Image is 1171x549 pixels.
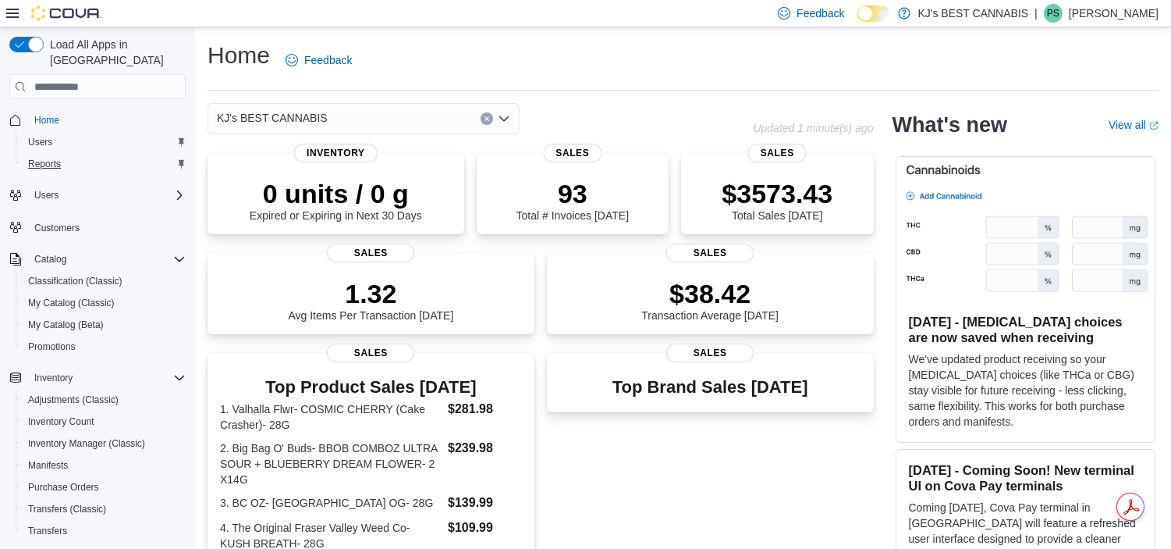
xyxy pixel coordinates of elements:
h1: Home [208,40,270,71]
div: Total # Invoices [DATE] [516,178,629,222]
span: Catalog [34,253,66,266]
span: Inventory [28,369,186,387]
div: Expired or Expiring in Next 30 Days [250,178,422,222]
span: Home [34,114,59,127]
a: Customers [28,219,86,237]
span: Purchase Orders [28,481,99,494]
button: My Catalog (Beta) [16,314,192,336]
span: Inventory Manager (Classic) [28,437,145,450]
a: Feedback [279,45,358,76]
a: Users [22,133,59,152]
span: Sales [543,144,601,162]
h3: [DATE] - Coming Soon! New terminal UI on Cova Pay terminals [909,462,1142,494]
span: PS [1047,4,1059,23]
span: Adjustments (Classic) [28,394,119,406]
p: 0 units / 0 g [250,178,422,209]
a: Manifests [22,456,74,475]
a: Transfers [22,522,73,540]
button: Inventory Count [16,411,192,433]
dd: $281.98 [448,400,522,419]
span: Sales [666,244,754,262]
p: Updated 1 minute(s) ago [753,122,873,134]
span: Transfers (Classic) [28,503,106,515]
dt: 2. Big Bag O' Buds- BBOB COMBOZ ULTRA SOUR + BLUEBERRY DREAM FLOWER- 2 X14G [220,440,442,487]
span: Inventory Count [22,412,186,431]
button: Transfers (Classic) [16,498,192,520]
dd: $239.98 [448,439,522,458]
p: 1.32 [288,278,453,309]
a: Classification (Classic) [22,272,129,291]
a: Transfers (Classic) [22,500,112,519]
button: Promotions [16,336,192,358]
button: Catalog [3,248,192,270]
span: Users [28,186,186,205]
button: Inventory Manager (Classic) [16,433,192,455]
span: Manifests [22,456,186,475]
button: Customers [3,216,192,238]
p: $3573.43 [722,178,832,209]
span: Transfers [28,525,67,537]
a: Reports [22,155,67,173]
span: Promotions [28,340,76,353]
span: My Catalog (Classic) [28,297,115,309]
button: Inventory [3,367,192,389]
h3: Top Brand Sales [DATE] [612,378,808,397]
span: Classification (Classic) [28,275,122,287]
span: Adjustments (Classic) [22,390,186,409]
button: Home [3,109,192,131]
a: View allExternal link [1109,119,1159,131]
span: Sales [666,344,754,362]
span: Home [28,110,186,130]
span: My Catalog (Beta) [28,319,104,331]
h3: Top Product Sales [DATE] [220,378,522,397]
a: Home [28,111,66,130]
span: Sales [327,244,414,262]
button: Reports [16,153,192,175]
span: My Catalog (Beta) [22,315,186,334]
span: Customers [28,217,186,237]
button: Users [28,186,65,205]
p: [PERSON_NAME] [1069,4,1159,23]
dt: 3. BC OZ- [GEOGRAPHIC_DATA] OG- 28G [220,495,442,511]
button: Inventory [28,369,79,387]
dt: 1. Valhalla Flwr- COSMIC CHERRY (Cake Crasher)- 28G [220,401,442,433]
span: KJ's BEST CANNABIS [217,109,328,127]
span: Transfers [22,522,186,540]
span: Sales [327,344,414,362]
span: Purchase Orders [22,478,186,497]
button: Adjustments (Classic) [16,389,192,411]
button: Clear input [481,112,493,125]
span: Users [34,189,59,201]
img: Cova [31,5,101,21]
span: Inventory [34,372,73,384]
span: Feedback [304,52,352,68]
div: Total Sales [DATE] [722,178,832,222]
span: Promotions [22,337,186,356]
a: My Catalog (Classic) [22,294,121,312]
span: Classification (Classic) [22,272,186,291]
span: Users [22,133,186,152]
div: Avg Items Per Transaction [DATE] [288,278,453,322]
span: Feedback [797,5,844,21]
dd: $139.99 [448,494,522,512]
a: My Catalog (Beta) [22,315,110,334]
span: Sales [748,144,807,162]
button: Manifests [16,455,192,476]
a: Purchase Orders [22,478,105,497]
span: Reports [22,155,186,173]
button: My Catalog (Classic) [16,292,192,314]
span: Manifests [28,459,68,472]
svg: External link [1149,121,1159,130]
button: Open list of options [498,112,510,125]
span: Reports [28,158,61,170]
p: $38.42 [641,278,779,309]
span: Users [28,136,52,148]
span: My Catalog (Classic) [22,294,186,312]
a: Inventory Count [22,412,101,431]
button: Catalog [28,250,73,269]
a: Inventory Manager (Classic) [22,434,151,453]
button: Classification (Classic) [16,270,192,292]
button: Purchase Orders [16,476,192,498]
a: Adjustments (Classic) [22,390,125,409]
